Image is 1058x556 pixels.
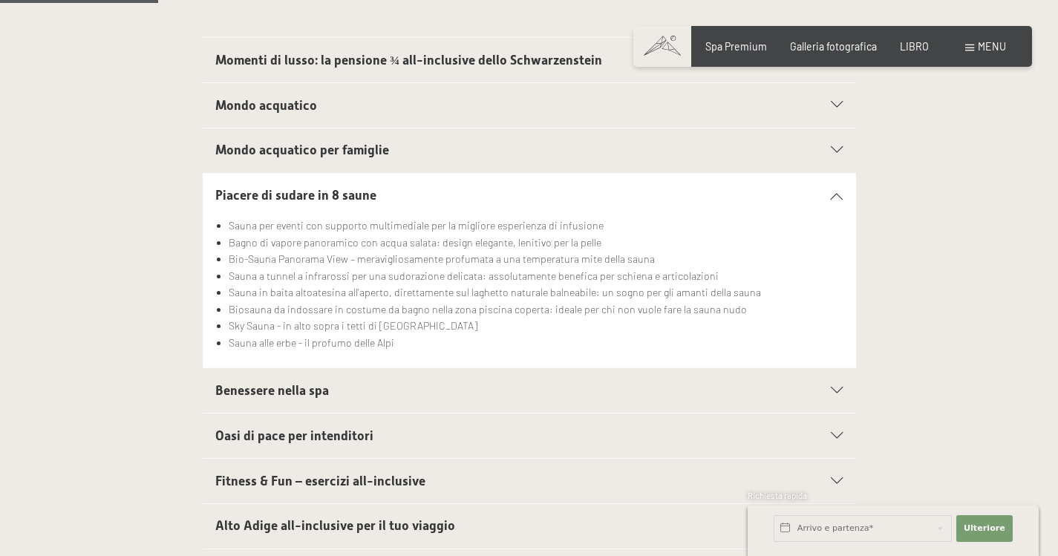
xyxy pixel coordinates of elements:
[900,40,929,53] a: LIBRO
[215,53,602,68] font: Momenti di lusso: la pensione ¾ all-inclusive dello Schwarzenstein
[215,383,329,398] font: Benessere nella spa
[229,286,761,298] font: Sauna in baita altoatesina all'aperto, direttamente sul laghetto naturale balneabile: un sogno pe...
[215,188,376,203] font: Piacere di sudare in 8 saune
[215,143,389,157] font: Mondo acquatico per famiglie
[229,252,655,265] font: Bio-Sauna Panorama View – meravigliosamente profumata a una temperatura mite della sauna
[956,515,1013,542] button: Ulteriore
[215,518,455,533] font: Alto Adige all-inclusive per il tuo viaggio
[229,219,604,232] font: Sauna per eventi con supporto multimediale per la migliore esperienza di infusione
[229,236,601,249] font: Bagno di vapore panoramico con acqua salata: design elegante, lenitivo per la pelle
[229,336,394,349] font: Sauna alle erbe - il profumo delle Alpi
[748,491,807,500] font: Richiesta rapida
[978,40,1006,53] font: menu
[215,428,373,443] font: Oasi di pace per intenditori
[964,523,1005,533] font: Ulteriore
[229,303,747,315] font: Biosauna da indossare in costume da bagno nella zona piscina coperta: ideale per chi non vuole fa...
[215,98,317,113] font: Mondo acquatico
[215,474,425,488] font: Fitness & Fun – esercizi all-inclusive
[705,40,767,53] a: Spa Premium
[790,40,877,53] a: Galleria fotografica
[229,319,477,332] font: Sky Sauna - in alto sopra i tetti di [GEOGRAPHIC_DATA]
[229,269,719,282] font: Sauna a tunnel a infrarossi per una sudorazione delicata: assolutamente benefica per schiena e ar...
